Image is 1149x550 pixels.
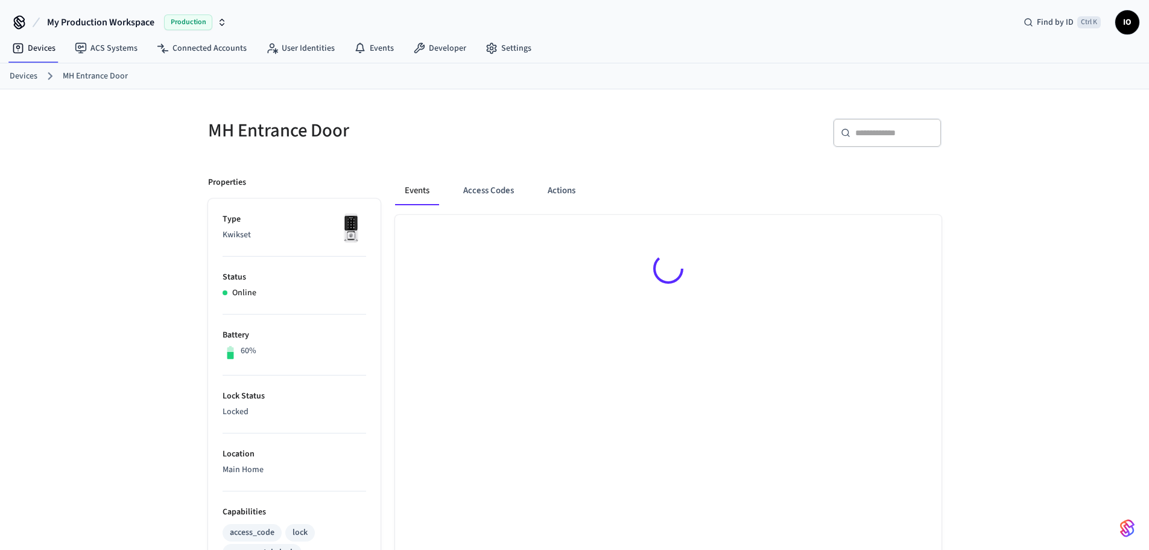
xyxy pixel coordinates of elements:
[223,390,366,403] p: Lock Status
[10,70,37,83] a: Devices
[223,229,366,241] p: Kwikset
[256,37,344,59] a: User Identities
[1077,16,1101,28] span: Ctrl K
[344,37,404,59] a: Events
[395,176,942,205] div: ant example
[208,176,246,189] p: Properties
[63,70,128,83] a: MH Entrance Door
[241,345,256,357] p: 60%
[538,176,585,205] button: Actions
[1115,10,1139,34] button: IO
[404,37,476,59] a: Developer
[223,406,366,418] p: Locked
[293,526,308,539] div: lock
[1116,11,1138,33] span: IO
[223,448,366,461] p: Location
[395,176,439,205] button: Events
[223,271,366,284] p: Status
[476,37,541,59] a: Settings
[65,37,147,59] a: ACS Systems
[223,506,366,519] p: Capabilities
[208,118,568,143] h5: MH Entrance Door
[164,14,212,30] span: Production
[1120,519,1135,538] img: SeamLogoGradient.69752ec5.svg
[336,213,366,243] img: Kwikset Halo Touchscreen Wifi Enabled Smart Lock, Polished Chrome, Front
[1037,16,1074,28] span: Find by ID
[147,37,256,59] a: Connected Accounts
[2,37,65,59] a: Devices
[223,213,366,226] p: Type
[454,176,524,205] button: Access Codes
[47,15,154,30] span: My Production Workspace
[230,526,274,539] div: access_code
[232,287,256,299] p: Online
[1014,11,1110,33] div: Find by IDCtrl K
[223,464,366,476] p: Main Home
[223,329,366,342] p: Battery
